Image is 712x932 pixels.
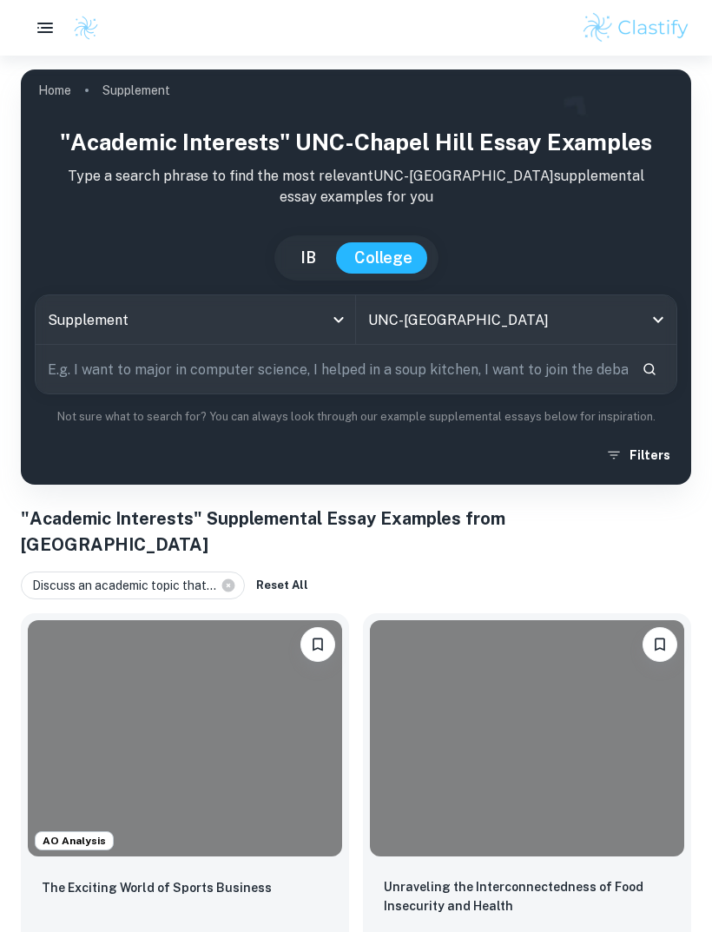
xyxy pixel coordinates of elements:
[21,69,691,485] img: profile cover
[300,627,335,662] button: Please log in to bookmark exemplars
[32,576,224,595] span: Discuss an academic topic that...
[102,81,170,100] p: Supplement
[38,78,71,102] a: Home
[643,627,677,662] button: Please log in to bookmark exemplars
[63,15,99,41] a: Clastify logo
[646,307,670,332] button: Open
[21,572,245,599] div: Discuss an academic topic that...
[384,877,670,915] p: Unraveling the Interconnectedness of Food Insecurity and Health
[73,15,99,41] img: Clastify logo
[36,345,628,393] input: E.g. I want to major in computer science, I helped in a soup kitchen, I want to join the debate t...
[635,354,664,384] button: Search
[35,166,677,208] p: Type a search phrase to find the most relevant UNC-[GEOGRAPHIC_DATA] supplemental essay examples ...
[21,506,691,558] h1: "Academic Interests" Supplemental Essay Examples from [GEOGRAPHIC_DATA]
[35,408,677,426] p: Not sure what to search for? You can always look through our example supplemental essays below fo...
[36,295,355,344] div: Supplement
[602,440,677,471] button: Filters
[42,878,272,897] p: The Exciting World of Sports Business
[36,833,113,849] span: AO Analysis
[283,242,333,274] button: IB
[337,242,430,274] button: College
[252,572,313,598] button: Reset All
[35,125,677,159] h1: "Academic Interests" UNC-Chapel Hill Essay Examples
[581,10,691,45] img: Clastify logo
